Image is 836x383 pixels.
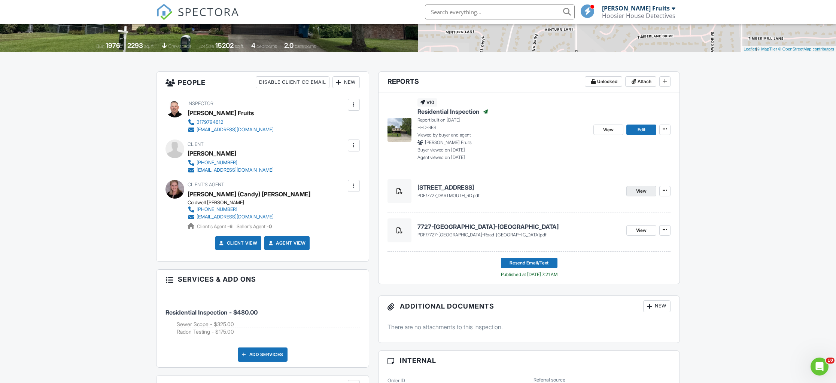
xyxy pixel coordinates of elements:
[188,159,274,166] a: [PHONE_NUMBER]
[197,224,234,229] span: Client's Agent -
[379,351,680,370] h3: Internal
[96,43,104,49] span: Built
[379,296,680,317] h3: Additional Documents
[168,43,191,49] span: crawlspace
[811,358,829,376] iframe: Intercom live chat
[198,43,214,49] span: Lot Size
[197,214,274,220] div: [EMAIL_ADDRESS][DOMAIN_NAME]
[238,347,288,362] div: Add Services
[127,42,143,49] div: 2293
[178,4,239,19] span: SPECTORA
[197,160,237,166] div: [PHONE_NUMBER]
[256,43,277,49] span: bedrooms
[188,126,274,134] a: [EMAIL_ADDRESS][DOMAIN_NAME]
[188,119,274,126] a: 3179794612
[267,239,305,247] a: Agent View
[177,328,360,335] li: Add on: Radon Testing
[425,4,575,19] input: Search everything...
[156,72,369,93] h3: People
[229,224,232,229] strong: 6
[284,42,294,49] div: 2.0
[188,206,304,213] a: [PHONE_NUMBER]
[156,10,239,26] a: SPECTORA
[156,4,173,20] img: The Best Home Inspection Software - Spectora
[188,189,310,200] a: [PERSON_NAME] (Candy) [PERSON_NAME]
[188,166,274,174] a: [EMAIL_ADDRESS][DOMAIN_NAME]
[188,200,310,206] div: Coldwell [PERSON_NAME]
[188,148,236,159] div: [PERSON_NAME]
[215,42,234,49] div: 15202
[237,224,272,229] span: Seller's Agent -
[602,4,670,12] div: [PERSON_NAME] Fruits
[235,43,244,49] span: sq.ft.
[188,182,224,187] span: Client's Agent
[332,76,360,88] div: New
[197,206,237,212] div: [PHONE_NUMBER]
[197,127,274,133] div: [EMAIL_ADDRESS][DOMAIN_NAME]
[165,295,360,341] li: Service: Residential Inspection
[218,239,258,247] a: Client View
[256,76,329,88] div: Disable Client CC Email
[156,270,369,289] h3: Services & Add ons
[269,224,272,229] strong: 0
[165,309,258,316] span: Residential Inspection - $480.00
[197,167,274,173] div: [EMAIL_ADDRESS][DOMAIN_NAME]
[106,42,120,49] div: 1976
[188,213,304,221] a: [EMAIL_ADDRESS][DOMAIN_NAME]
[742,46,836,52] div: |
[826,358,835,364] span: 10
[744,47,756,51] a: Leaflet
[757,47,777,51] a: © MapTiler
[188,141,204,147] span: Client
[197,119,223,125] div: 3179794612
[295,43,316,49] span: bathrooms
[387,323,671,331] p: There are no attachments to this inspection.
[251,42,255,49] div: 4
[188,107,254,119] div: [PERSON_NAME] Fruits
[602,12,675,19] div: Hoosier House Detectives
[144,43,155,49] span: sq. ft.
[177,321,360,328] li: Add on: Sewer Scope
[643,300,671,312] div: New
[188,101,213,106] span: Inspector
[778,47,834,51] a: © OpenStreetMap contributors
